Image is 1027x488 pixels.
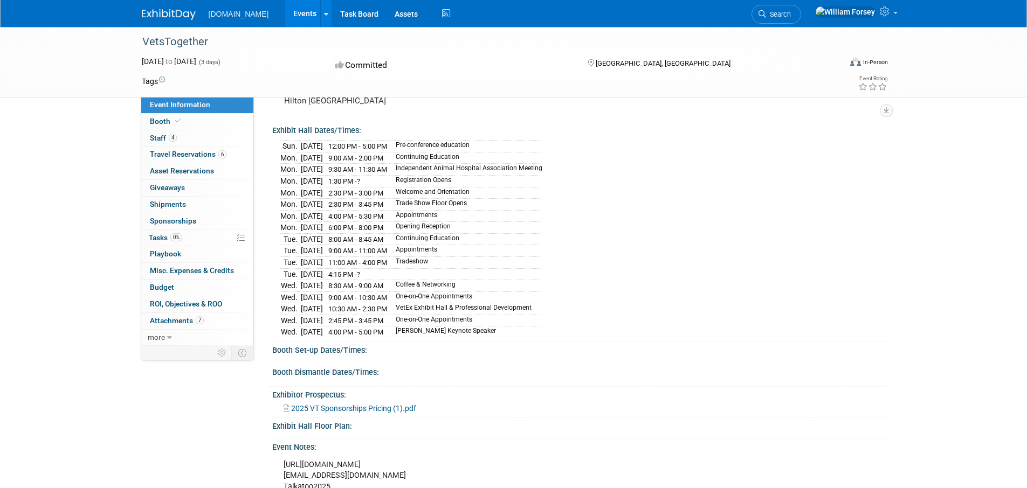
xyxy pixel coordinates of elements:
[301,326,323,338] td: [DATE]
[141,197,253,213] a: Shipments
[280,256,301,268] td: Tue.
[301,152,323,164] td: [DATE]
[328,224,383,232] span: 6:00 PM - 8:00 PM
[150,134,177,142] span: Staff
[328,154,383,162] span: 9:00 AM - 2:00 PM
[150,150,226,158] span: Travel Reservations
[141,180,253,196] a: Giveaways
[389,222,542,234] td: Opening Reception
[389,245,542,257] td: Appointments
[328,235,383,243] span: 8:00 AM - 8:45 AM
[213,346,232,360] td: Personalize Event Tab Strip
[328,247,387,255] span: 9:00 AM - 11:00 AM
[328,270,360,278] span: 4:15 PM -
[301,315,323,326] td: [DATE]
[141,263,253,279] a: Misc. Expenses & Credits
[328,165,387,173] span: 9:30 AM - 11:30 AM
[301,233,323,245] td: [DATE]
[777,56,888,72] div: Event Format
[280,326,301,338] td: Wed.
[196,316,204,324] span: 7
[142,76,165,87] td: Tags
[280,233,301,245] td: Tue.
[301,256,323,268] td: [DATE]
[169,134,177,142] span: 4
[141,147,253,163] a: Travel Reservations6
[389,303,542,315] td: VetEx Exhibit Hall & Professional Development
[280,268,301,280] td: Tue.
[328,259,387,267] span: 11:00 AM - 4:00 PM
[357,270,360,278] span: ?
[280,152,301,164] td: Mon.
[389,152,542,164] td: Continuing Education
[280,141,301,152] td: Sun.
[301,187,323,199] td: [DATE]
[150,200,186,208] span: Shipments
[272,439,886,452] div: Event Notes:
[272,122,886,136] div: Exhibit Hall Dates/Times:
[389,187,542,199] td: Welcome and Orientation
[150,266,234,275] span: Misc. Expenses & Credits
[141,280,253,296] a: Budget
[141,213,253,229] a: Sponsorships
[141,296,253,312] a: ROI, Objectives & ROO
[170,233,182,241] span: 0%
[328,317,383,325] span: 2:45 PM - 3:45 PM
[301,303,323,315] td: [DATE]
[389,141,542,152] td: Pre-conference education
[389,233,542,245] td: Continuing Education
[389,199,542,211] td: Trade Show Floor Opens
[301,222,323,234] td: [DATE]
[328,200,383,208] span: 2:30 PM - 3:45 PM
[280,187,301,199] td: Mon.
[280,291,301,303] td: Wed.
[141,246,253,262] a: Playbook
[280,164,301,176] td: Mon.
[150,166,214,175] span: Asset Reservations
[150,283,174,291] span: Budget
[850,58,861,66] img: Format-Inperson.png
[389,210,542,222] td: Appointments
[863,58,888,66] div: In-Person
[150,117,183,126] span: Booth
[752,5,801,24] a: Search
[148,333,165,341] span: more
[284,404,416,413] a: 2025 VT Sponsorships Pricing (1).pdf
[291,404,416,413] span: 2025 VT Sponsorships Pricing (1).pdf
[175,118,181,124] i: Booth reservation complete
[150,316,204,325] span: Attachments
[149,233,182,242] span: Tasks
[280,176,301,187] td: Mon.
[301,164,323,176] td: [DATE]
[328,189,383,197] span: 2:30 PM - 3:00 PM
[301,291,323,303] td: [DATE]
[284,96,516,106] pre: Hilton [GEOGRAPHIC_DATA]
[332,56,570,75] div: Committed
[596,59,730,67] span: [GEOGRAPHIC_DATA], [GEOGRAPHIC_DATA]
[272,418,886,431] div: Exhibit Hall Floor Plan:
[141,97,253,113] a: Event Information
[142,9,196,20] img: ExhibitDay
[280,315,301,326] td: Wed.
[389,315,542,326] td: One-on-One Appointments
[389,176,542,187] td: Registration Opens
[301,141,323,152] td: [DATE]
[815,6,876,18] img: William Forsey
[142,57,196,66] span: [DATE] [DATE]
[301,280,323,292] td: [DATE]
[141,114,253,130] a: Booth
[328,212,383,220] span: 4:00 PM - 5:30 PM
[141,230,253,246] a: Tasks0%
[141,163,253,179] a: Asset Reservations
[272,342,886,355] div: Booth Set-up Dates/Times:
[150,299,222,308] span: ROI, Objectives & ROO
[150,217,196,225] span: Sponsorships
[272,364,886,378] div: Booth Dismantle Dates/Times:
[139,32,825,52] div: VetsTogether
[218,150,226,158] span: 6
[141,313,253,329] a: Attachments7
[389,326,542,338] td: [PERSON_NAME] Keynote Speaker
[858,76,887,81] div: Event Rating
[141,130,253,147] a: Staff4
[209,10,269,18] span: [DOMAIN_NAME]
